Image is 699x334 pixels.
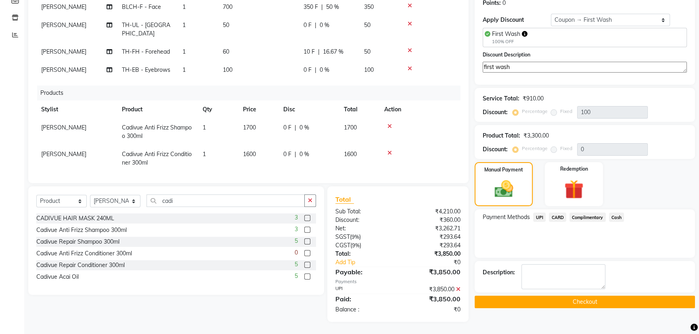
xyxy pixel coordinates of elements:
div: Products [37,86,467,100]
span: SGST [335,233,350,240]
div: Description: [483,268,515,277]
span: 100 [364,66,374,73]
div: Net: [329,224,398,233]
div: Sub Total: [329,207,398,216]
span: 700 [223,3,232,10]
div: ₹4,210.00 [398,207,467,216]
span: 1 [203,150,206,158]
div: UPI [329,285,398,294]
div: Cadivue Repair Shampoo 300ml [36,238,119,246]
th: Price [238,100,278,119]
div: Service Total: [483,94,519,103]
img: _gift.svg [558,177,590,202]
label: Redemption [560,165,588,173]
span: | [315,66,316,74]
span: 3 [295,225,298,234]
div: Apply Discount [483,16,551,24]
span: 0 % [299,123,309,132]
span: 0 F [303,21,312,29]
div: Cadivue Anti Frizz Shampoo 300ml [36,226,127,234]
span: TH-FH - Forehead [122,48,170,55]
span: 1700 [243,124,256,131]
span: 0 F [283,150,291,159]
div: Cadivue Repair Conditioner 300ml [36,261,125,269]
div: ₹3,850.00 [398,294,467,304]
span: CARD [549,213,566,222]
div: Payable: [329,267,398,277]
span: [PERSON_NAME] [41,150,86,158]
th: Disc [278,100,339,119]
span: 5 [295,237,298,245]
th: Action [379,100,460,119]
span: 3 [295,213,298,222]
span: 5 [295,260,298,269]
span: [PERSON_NAME] [41,21,86,29]
input: Search or Scan [146,194,305,207]
th: Qty [198,100,238,119]
span: 100 [223,66,232,73]
span: 1 [182,66,186,73]
span: | [295,123,296,132]
span: 1700 [344,124,357,131]
span: 5 [295,272,298,280]
div: ₹293.64 [398,233,467,241]
div: ₹3,850.00 [398,285,467,294]
label: Percentage [522,108,548,115]
div: ₹360.00 [398,216,467,224]
span: 1 [182,21,186,29]
span: | [318,48,320,56]
div: CADIVUE HAIR MASK 240ML [36,214,114,223]
th: Stylist [36,100,117,119]
span: 350 F [303,3,318,11]
span: UPI [533,213,546,222]
span: 0 % [320,21,329,29]
button: Checkout [475,296,695,308]
div: ₹0 [398,305,467,314]
div: Cadivue Acai Oil [36,273,79,281]
th: Total [339,100,379,119]
span: 1 [182,3,186,10]
span: TH-EB - Eyebrows [122,66,170,73]
span: 0 F [303,66,312,74]
span: 1600 [243,150,256,158]
div: Product Total: [483,132,520,140]
div: 100% OFF [492,38,527,45]
label: Discount Description [483,51,530,58]
div: Payments [335,278,461,285]
span: Cadivue Anti Frizz Conditioner 300ml [122,150,192,166]
div: Discount: [483,145,508,154]
span: 60 [223,48,229,55]
div: ₹3,850.00 [398,250,467,258]
span: 350 [364,3,374,10]
label: Fixed [560,145,572,152]
span: | [321,3,323,11]
span: 16.67 % [323,48,343,56]
span: Complimentary [569,213,606,222]
div: ₹3,850.00 [398,267,467,277]
span: 0 % [320,66,329,74]
img: _cash.svg [489,178,519,200]
div: ( ) [329,233,398,241]
span: 9% [352,234,359,240]
span: 50 [223,21,229,29]
div: Cadivue Anti Frizz Conditioner 300ml [36,249,132,258]
span: Total [335,195,354,204]
span: Cash [609,213,624,222]
span: 10 F [303,48,315,56]
span: 1 [182,48,186,55]
label: Fixed [560,108,572,115]
span: | [315,21,316,29]
span: 0 % [299,150,309,159]
div: Discount: [329,216,398,224]
div: Discount: [483,108,508,117]
span: 9% [352,242,360,248]
span: CGST [335,242,350,249]
div: Paid: [329,294,398,304]
a: Add Tip [329,258,410,267]
div: ₹910.00 [523,94,544,103]
span: BLCH-F - Face [122,3,161,10]
span: [PERSON_NAME] [41,124,86,131]
div: ₹0 [409,258,467,267]
div: Total: [329,250,398,258]
span: [PERSON_NAME] [41,66,86,73]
